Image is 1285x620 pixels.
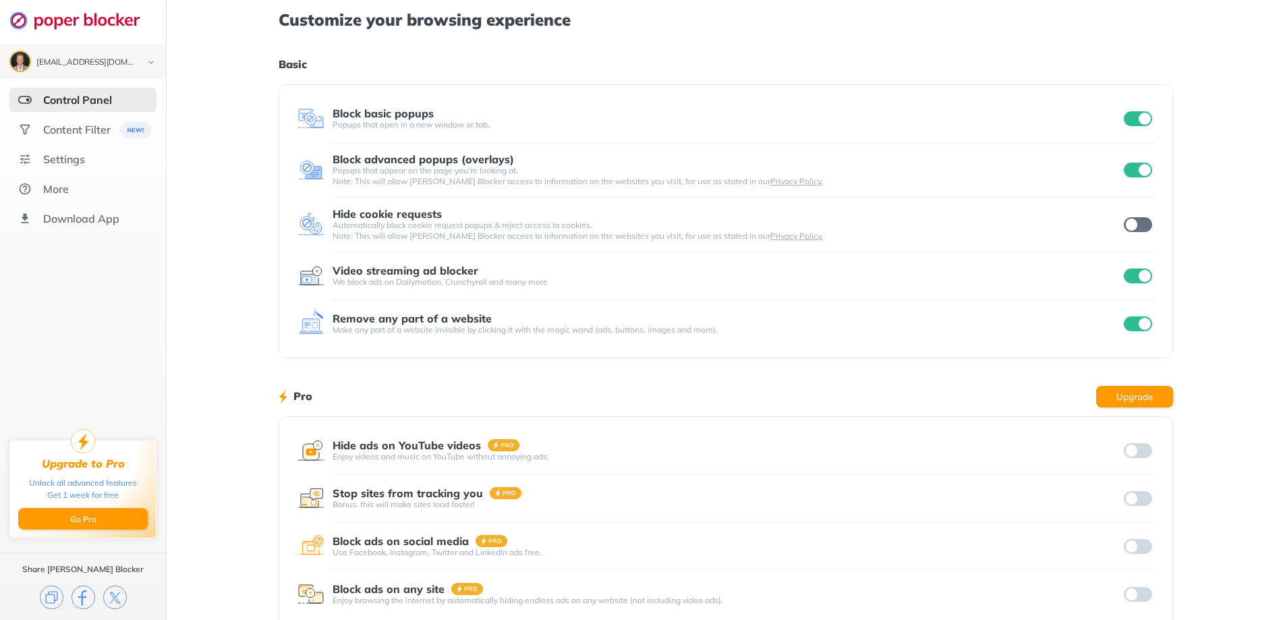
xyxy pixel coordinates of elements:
[476,535,508,547] img: pro-badge.svg
[333,535,469,547] div: Block ads on social media
[333,499,1122,510] div: Bonus: this will make sites load faster!
[22,564,144,575] div: Share [PERSON_NAME] Blocker
[71,429,95,453] img: upgrade-to-pro.svg
[333,153,514,165] div: Block advanced popups (overlays)
[11,52,30,71] img: ACg8ocLFBex9PELMvRxn3usSFdInSXrkU9TbwaE7YZp_7AoErYoqF3Ne=s96-c
[770,176,823,186] a: Privacy Policy.
[1096,386,1173,407] button: Upgrade
[333,595,1122,606] div: Enjoy browsing the internet by automatically hiding endless ads on any website (not including vid...
[18,182,32,196] img: about.svg
[18,212,32,225] img: download-app.svg
[103,586,127,609] img: x.svg
[333,487,483,499] div: Stop sites from tracking you
[43,152,85,166] div: Settings
[9,11,154,30] img: logo-webpage.svg
[119,121,152,138] img: menuBanner.svg
[43,123,111,136] div: Content Filter
[490,487,522,499] img: pro-badge.svg
[47,489,119,501] div: Get 1 week for free
[770,231,823,241] a: Privacy Policy.
[18,508,148,530] button: Go Pro
[40,586,63,609] img: copy.svg
[451,583,484,595] img: pro-badge.svg
[297,533,324,560] img: feature icon
[18,152,32,166] img: settings.svg
[297,310,324,337] img: feature icon
[279,11,1173,28] h1: Customize your browsing experience
[333,583,445,595] div: Block ads on any site
[333,220,1122,242] div: Automatically block cookie request popups & reject access to cookies. Note: This will allow [PERS...
[333,439,481,451] div: Hide ads on YouTube videos
[72,586,95,609] img: facebook.svg
[333,264,478,277] div: Video streaming ad blocker
[29,477,137,489] div: Unlock all advanced features
[488,439,520,451] img: pro-badge.svg
[333,119,1122,130] div: Popups that open in a new window or tab.
[333,312,492,325] div: Remove any part of a website
[18,93,32,107] img: features-selected.svg
[42,457,125,470] div: Upgrade to Pro
[297,262,324,289] img: feature icon
[279,55,1173,73] h1: Basic
[36,58,136,67] div: warretw@gmail.com
[18,123,32,136] img: social.svg
[297,211,324,238] img: feature icon
[297,157,324,184] img: feature icon
[333,277,1122,287] div: We block ads on Dailymotion, Crunchyroll and many more
[297,437,324,464] img: feature icon
[333,451,1122,462] div: Enjoy videos and music on YouTube without annoying ads.
[297,105,324,132] img: feature icon
[297,485,324,512] img: feature icon
[333,165,1122,187] div: Popups that appear on the page you’re looking at. Note: This will allow [PERSON_NAME] Blocker acc...
[333,107,434,119] div: Block basic popups
[293,387,312,405] h1: Pro
[333,547,1122,558] div: Use Facebook, Instagram, Twitter and LinkedIn ads free.
[43,212,119,225] div: Download App
[333,325,1122,335] div: Make any part of a website invisible by clicking it with the magic wand (ads, buttons, images and...
[279,389,287,405] img: lighting bolt
[297,581,324,608] img: feature icon
[333,208,442,220] div: Hide cookie requests
[143,55,159,69] img: chevron-bottom-black.svg
[43,93,112,107] div: Control Panel
[43,182,69,196] div: More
